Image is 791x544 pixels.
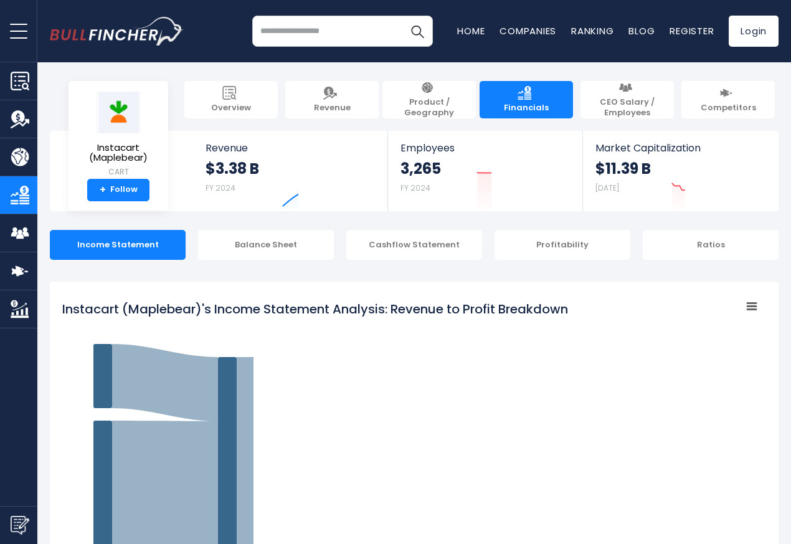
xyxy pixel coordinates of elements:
strong: 3,265 [400,159,441,178]
div: Ratios [643,230,779,260]
span: Revenue [314,103,351,113]
a: Market Capitalization $11.39 B [DATE] [583,131,777,211]
tspan: Instacart (Maplebear)'s Income Statement Analysis: Revenue to Profit Breakdown [62,300,568,318]
a: Ranking [571,24,613,37]
span: Financials [504,103,549,113]
span: Overview [211,103,251,113]
a: CEO Salary / Employees [580,81,674,118]
a: Go to homepage [50,17,184,45]
a: Home [457,24,485,37]
strong: + [100,184,106,196]
small: CART [78,166,158,178]
a: Competitors [681,81,775,118]
a: +Follow [87,179,149,201]
a: Financials [480,81,573,118]
div: Cashflow Statement [346,230,482,260]
a: Revenue $3.38 B FY 2024 [193,131,388,211]
a: Revenue [285,81,379,118]
strong: $11.39 B [595,159,651,178]
a: Employees 3,265 FY 2024 [388,131,582,211]
div: Income Statement [50,230,186,260]
span: Instacart (Maplebear) [78,143,158,163]
span: Market Capitalization [595,142,765,154]
a: Instacart (Maplebear) CART [78,91,159,179]
span: Competitors [701,103,756,113]
small: FY 2024 [206,183,235,193]
img: bullfincher logo [50,17,184,45]
span: Employees [400,142,569,154]
div: Profitability [495,230,630,260]
a: Blog [628,24,655,37]
button: Search [402,16,433,47]
span: Product / Geography [389,97,470,118]
small: [DATE] [595,183,619,193]
a: Product / Geography [382,81,476,118]
small: FY 2024 [400,183,430,193]
a: Overview [184,81,278,118]
span: Revenue [206,142,376,154]
a: Companies [500,24,556,37]
a: Login [729,16,779,47]
a: Register [670,24,714,37]
strong: $3.38 B [206,159,259,178]
div: Balance Sheet [198,230,334,260]
span: CEO Salary / Employees [587,97,668,118]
